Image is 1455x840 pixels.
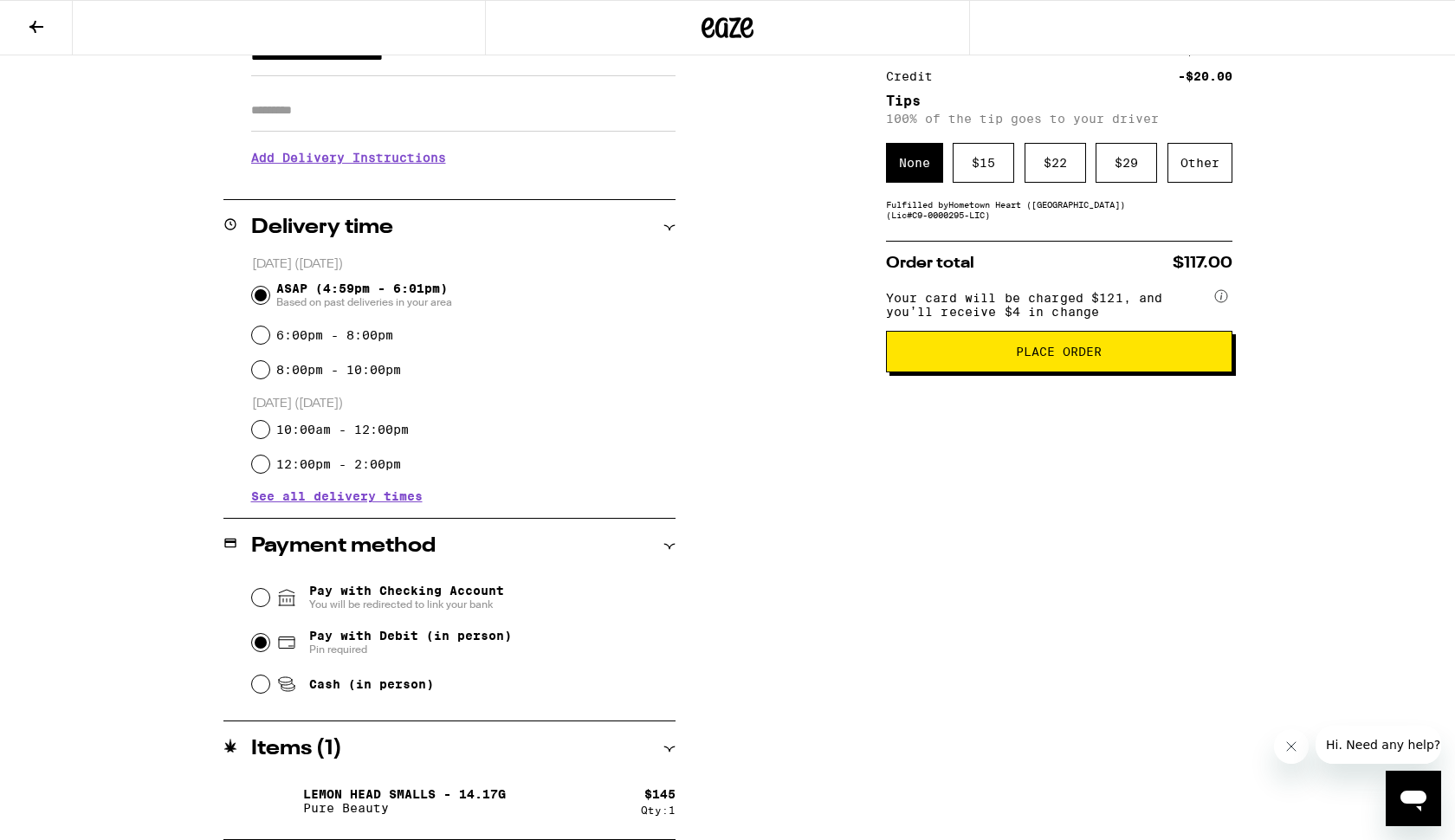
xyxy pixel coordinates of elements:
p: We'll contact you at [PHONE_NUMBER] when we arrive [251,178,676,191]
span: Cash (in person) [309,677,434,691]
h2: Payment method [251,536,436,557]
button: Place Order [886,331,1232,372]
div: Fulfilled by Hometown Heart ([GEOGRAPHIC_DATA]) (Lic# C9-0000295-LIC ) [886,199,1232,220]
span: Place Order [1016,346,1102,358]
div: Other [1167,143,1232,183]
span: Pay with Checking Account [309,584,504,611]
div: Credit [886,70,945,82]
label: 6:00pm - 8:00pm [276,328,393,342]
div: Promo: LIBERTY [886,44,1007,56]
h2: Delivery time [251,217,393,238]
iframe: Close message [1274,729,1309,764]
span: Pay with Debit (in person) [309,629,512,643]
span: You will be redirected to link your bank [309,598,504,611]
div: None [886,143,943,183]
iframe: Button to launch messaging window [1386,771,1441,826]
span: ASAP (4:59pm - 6:01pm) [276,281,452,309]
span: Your card will be charged $121, and you’ll receive $4 in change [886,285,1212,319]
h5: Tips [886,94,1232,108]
span: Order total [886,255,974,271]
span: Pin required [309,643,512,656]
p: Pure Beauty [303,801,506,815]
span: Based on past deliveries in your area [276,295,452,309]
div: -$43.50 [1178,44,1232,56]
img: Lemon Head Smalls - 14.17g [251,777,300,825]
p: Lemon Head Smalls - 14.17g [303,787,506,801]
div: -$20.00 [1178,70,1232,82]
div: $ 29 [1096,143,1157,183]
label: 10:00am - 12:00pm [276,423,409,436]
p: [DATE] ([DATE]) [252,256,676,273]
div: $ 22 [1025,143,1086,183]
button: See all delivery times [251,490,423,502]
p: 100% of the tip goes to your driver [886,112,1232,126]
h2: Items ( 1 ) [251,739,342,759]
label: 12:00pm - 2:00pm [276,457,401,471]
div: Qty: 1 [641,804,676,816]
iframe: Message from company [1316,726,1441,764]
h3: Add Delivery Instructions [251,138,676,178]
p: [DATE] ([DATE]) [252,396,676,412]
label: 8:00pm - 10:00pm [276,363,401,377]
div: $ 145 [644,787,676,801]
span: $117.00 [1173,255,1232,271]
div: $ 15 [953,143,1014,183]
